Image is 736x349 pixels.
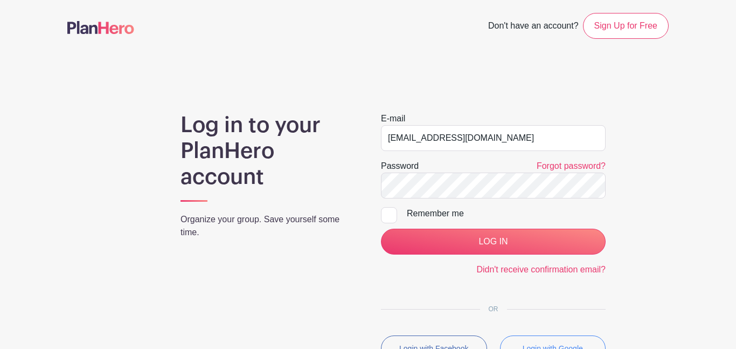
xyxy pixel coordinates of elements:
[180,112,355,190] h1: Log in to your PlanHero account
[67,21,134,34] img: logo-507f7623f17ff9eddc593b1ce0a138ce2505c220e1c5a4e2b4648c50719b7d32.svg
[381,229,606,255] input: LOG IN
[488,15,579,39] span: Don't have an account?
[407,207,606,220] div: Remember me
[180,213,355,239] p: Organize your group. Save yourself some time.
[480,305,507,313] span: OR
[476,265,606,274] a: Didn't receive confirmation email?
[537,161,606,170] a: Forgot password?
[381,160,419,173] label: Password
[381,125,606,151] input: e.g. julie@eventco.com
[381,112,405,125] label: E-mail
[583,13,669,39] a: Sign Up for Free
